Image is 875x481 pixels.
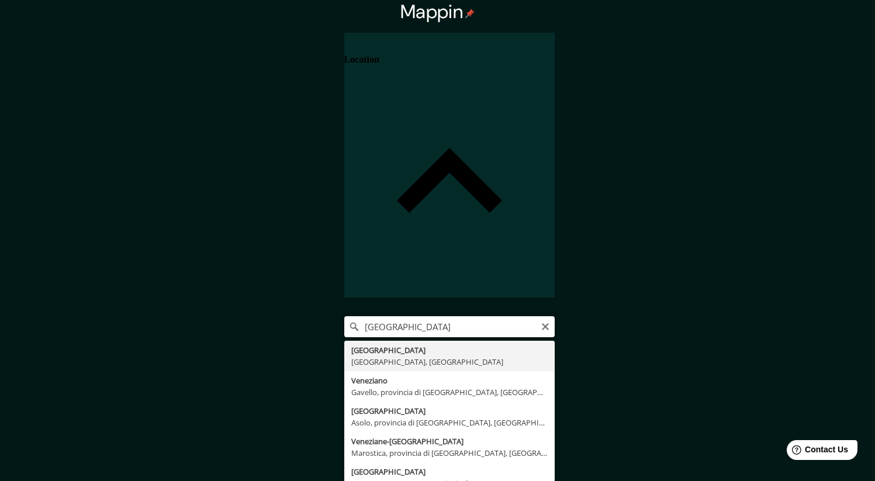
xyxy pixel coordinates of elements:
[351,386,548,398] div: Gavello, provincia di [GEOGRAPHIC_DATA], [GEOGRAPHIC_DATA]
[351,466,548,477] div: [GEOGRAPHIC_DATA]
[351,435,548,447] div: Veneziane-[GEOGRAPHIC_DATA]
[351,344,548,356] div: [GEOGRAPHIC_DATA]
[344,54,379,65] h4: Location
[351,356,548,368] div: [GEOGRAPHIC_DATA], [GEOGRAPHIC_DATA]
[344,316,555,337] input: Pick your city or area
[351,375,548,386] div: Veneziano
[344,33,555,297] div: Location
[351,417,548,428] div: Asolo, provincia di [GEOGRAPHIC_DATA], [GEOGRAPHIC_DATA]
[351,405,548,417] div: [GEOGRAPHIC_DATA]
[541,320,550,331] button: Clear
[465,9,475,18] img: pin-icon.png
[771,435,862,468] iframe: Help widget launcher
[351,447,548,459] div: Marostica, provincia di [GEOGRAPHIC_DATA], [GEOGRAPHIC_DATA]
